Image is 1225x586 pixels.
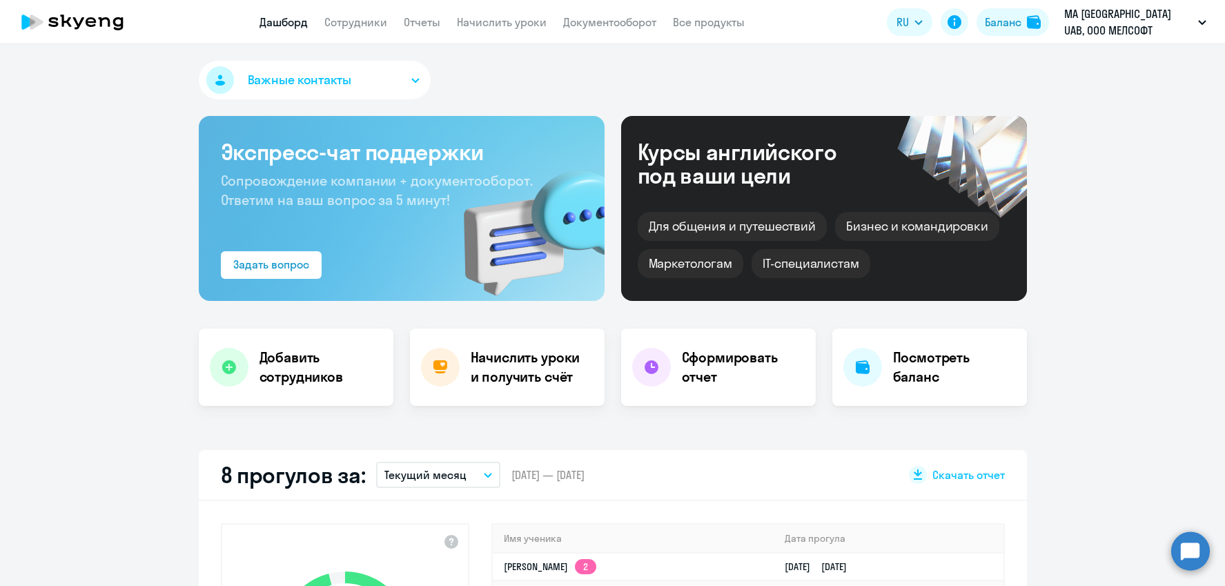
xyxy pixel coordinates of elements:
[1064,6,1193,39] p: MA [GEOGRAPHIC_DATA] UAB, ООО МЕЛСОФТ
[985,14,1021,30] div: Баланс
[887,8,932,36] button: RU
[893,348,1016,387] h4: Посмотреть баланс
[673,15,745,29] a: Все продукты
[259,348,382,387] h4: Добавить сотрудников
[259,15,308,29] a: Дашборд
[774,525,1003,553] th: Дата прогула
[233,256,309,273] div: Задать вопрос
[835,212,999,241] div: Бизнес и командировки
[221,251,322,279] button: Задать вопрос
[1027,15,1041,29] img: balance
[324,15,387,29] a: Сотрудники
[199,61,431,99] button: Важные контакты
[221,172,533,208] span: Сопровождение компании + документооборот. Ответим на ваш вопрос за 5 минут!
[682,348,805,387] h4: Сформировать отчет
[221,138,582,166] h3: Экспресс-чат поддержки
[457,15,547,29] a: Начислить уроки
[471,348,591,387] h4: Начислить уроки и получить счёт
[444,146,605,301] img: bg-img
[575,559,596,574] app-skyeng-badge: 2
[638,140,874,187] div: Курсы английского под ваши цели
[221,461,366,489] h2: 8 прогулов за:
[785,560,858,573] a: [DATE][DATE]
[638,249,743,278] div: Маркетологам
[504,560,596,573] a: [PERSON_NAME]2
[384,467,467,483] p: Текущий месяц
[248,71,351,89] span: Важные контакты
[1057,6,1213,39] button: MA [GEOGRAPHIC_DATA] UAB, ООО МЕЛСОФТ
[932,467,1005,482] span: Скачать отчет
[638,212,827,241] div: Для общения и путешествий
[493,525,774,553] th: Имя ученика
[896,14,909,30] span: RU
[563,15,656,29] a: Документооборот
[511,467,585,482] span: [DATE] — [DATE]
[977,8,1049,36] button: Балансbalance
[376,462,500,488] button: Текущий месяц
[752,249,870,278] div: IT-специалистам
[404,15,440,29] a: Отчеты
